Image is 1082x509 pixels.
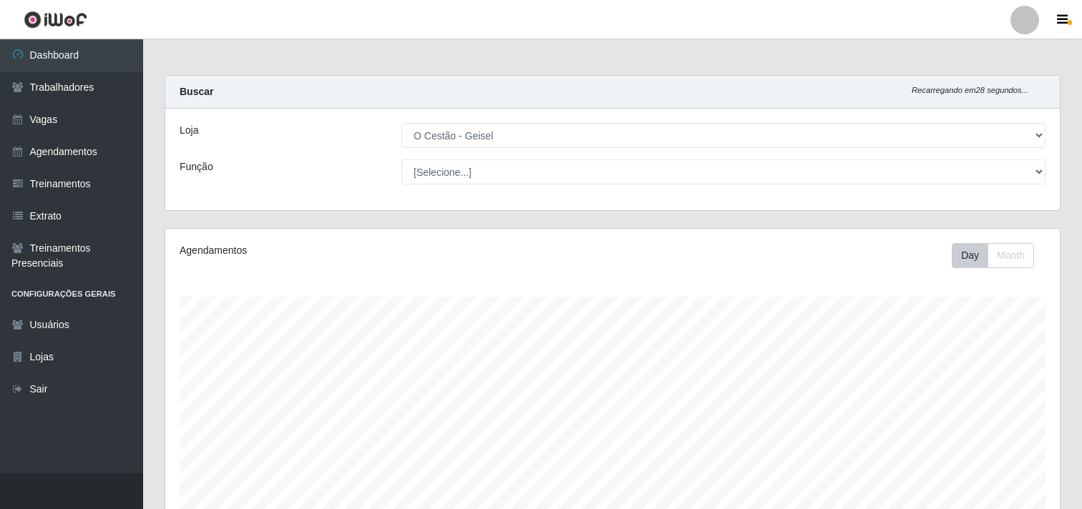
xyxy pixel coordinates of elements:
div: Toolbar with button groups [952,243,1046,268]
button: Month [988,243,1034,268]
img: CoreUI Logo [24,11,87,29]
button: Day [952,243,988,268]
label: Função [180,159,213,174]
div: First group [952,243,1034,268]
i: Recarregando em 28 segundos... [912,86,1028,94]
strong: Buscar [180,86,213,97]
label: Loja [180,123,198,138]
div: Agendamentos [180,243,528,258]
